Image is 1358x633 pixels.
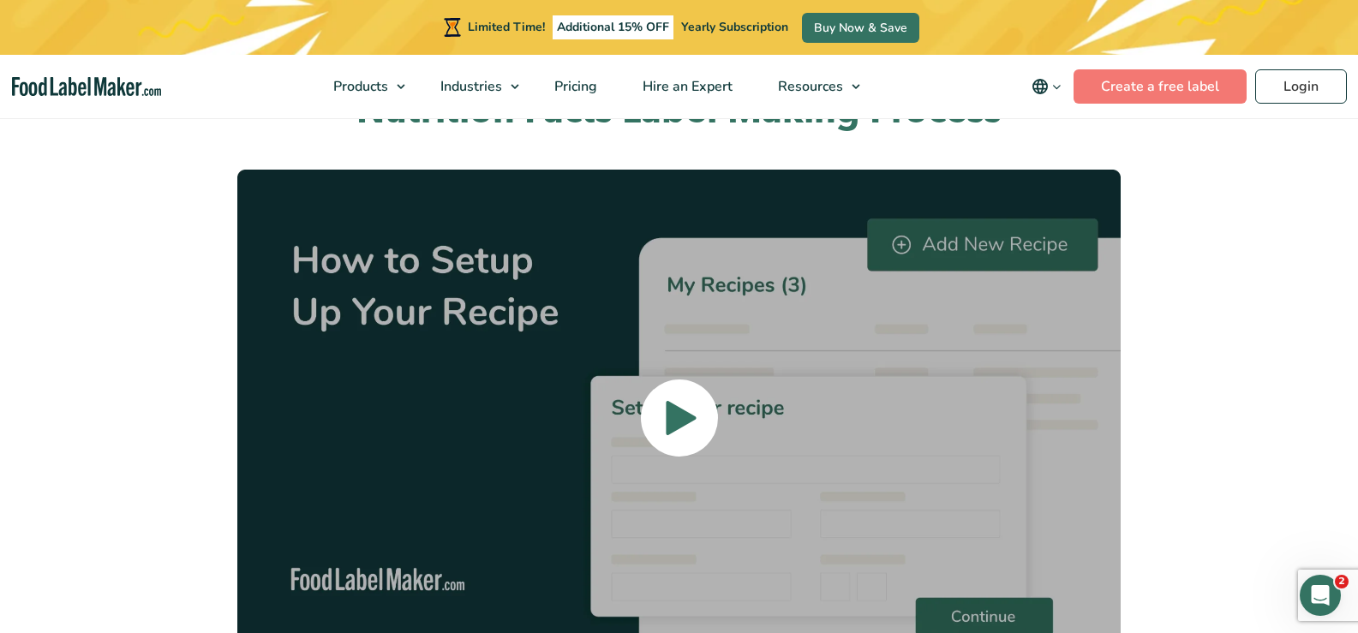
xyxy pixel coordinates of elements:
[553,15,673,39] span: Additional 15% OFF
[1300,575,1341,616] iframe: Intercom live chat
[681,19,788,35] span: Yearly Subscription
[311,55,414,118] a: Products
[1255,69,1347,104] a: Login
[637,77,734,96] span: Hire an Expert
[549,77,599,96] span: Pricing
[1074,69,1247,104] a: Create a free label
[435,77,504,96] span: Industries
[1335,575,1349,588] span: 2
[328,77,390,96] span: Products
[418,55,528,118] a: Industries
[756,55,869,118] a: Resources
[773,77,845,96] span: Resources
[802,13,919,43] a: Buy Now & Save
[620,55,751,118] a: Hire an Expert
[468,19,545,35] span: Limited Time!
[532,55,616,118] a: Pricing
